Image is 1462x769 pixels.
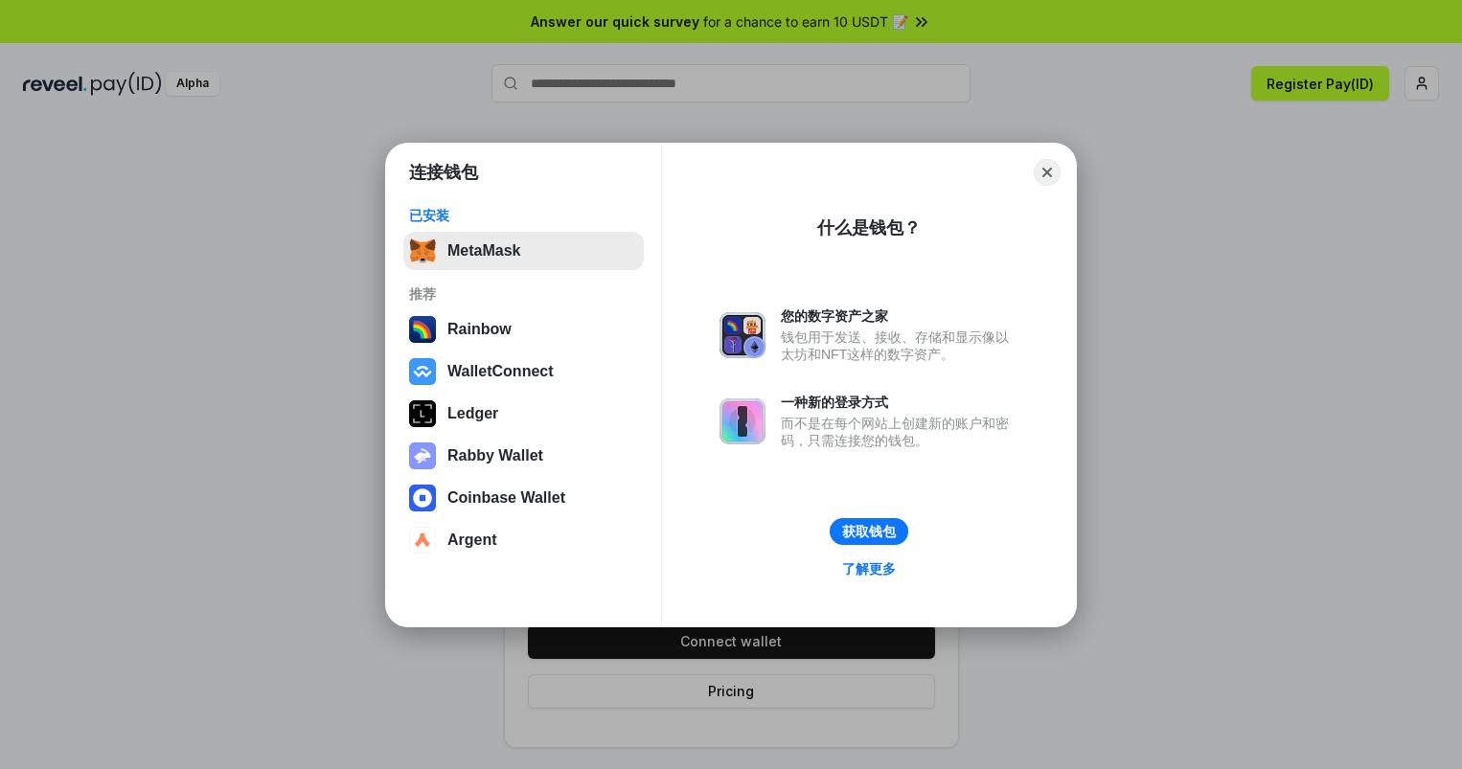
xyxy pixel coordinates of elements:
div: 一种新的登录方式 [781,394,1018,411]
button: Argent [403,521,644,559]
h1: 连接钱包 [409,161,478,184]
div: 了解更多 [842,560,896,577]
div: Ledger [447,405,498,422]
div: 已安装 [409,207,638,224]
div: MetaMask [447,242,520,260]
button: 获取钱包 [830,518,908,545]
div: 而不是在每个网站上创建新的账户和密码，只需连接您的钱包。 [781,415,1018,449]
button: Ledger [403,395,644,433]
img: svg+xml,%3Csvg%20width%3D%2228%22%20height%3D%2228%22%20viewBox%3D%220%200%2028%2028%22%20fill%3D... [409,485,436,511]
img: svg+xml,%3Csvg%20xmlns%3D%22http%3A%2F%2Fwww.w3.org%2F2000%2Fsvg%22%20fill%3D%22none%22%20viewBox... [720,398,765,444]
button: Close [1034,159,1061,186]
div: WalletConnect [447,363,554,380]
button: MetaMask [403,232,644,270]
div: 什么是钱包？ [817,216,921,239]
div: 推荐 [409,285,638,303]
button: Rabby Wallet [403,437,644,475]
button: WalletConnect [403,352,644,391]
img: svg+xml,%3Csvg%20width%3D%2228%22%20height%3D%2228%22%20viewBox%3D%220%200%2028%2028%22%20fill%3D... [409,527,436,554]
img: svg+xml,%3Csvg%20width%3D%2228%22%20height%3D%2228%22%20viewBox%3D%220%200%2028%2028%22%20fill%3D... [409,358,436,385]
img: svg+xml,%3Csvg%20fill%3D%22none%22%20height%3D%2233%22%20viewBox%3D%220%200%2035%2033%22%20width%... [409,237,436,264]
div: Coinbase Wallet [447,489,565,507]
div: Argent [447,532,497,549]
div: 钱包用于发送、接收、存储和显示像以太坊和NFT这样的数字资产。 [781,328,1018,363]
img: svg+xml,%3Csvg%20width%3D%22120%22%20height%3D%22120%22%20viewBox%3D%220%200%20120%20120%22%20fil... [409,316,436,343]
img: svg+xml,%3Csvg%20xmlns%3D%22http%3A%2F%2Fwww.w3.org%2F2000%2Fsvg%22%20fill%3D%22none%22%20viewBox... [409,442,436,469]
div: 获取钱包 [842,523,896,540]
div: Rabby Wallet [447,447,543,464]
div: Rainbow [447,321,512,338]
img: svg+xml,%3Csvg%20xmlns%3D%22http%3A%2F%2Fwww.w3.org%2F2000%2Fsvg%22%20fill%3D%22none%22%20viewBox... [720,312,765,358]
img: svg+xml,%3Csvg%20xmlns%3D%22http%3A%2F%2Fwww.w3.org%2F2000%2Fsvg%22%20width%3D%2228%22%20height%3... [409,400,436,427]
button: Coinbase Wallet [403,479,644,517]
a: 了解更多 [831,556,907,581]
button: Rainbow [403,310,644,349]
div: 您的数字资产之家 [781,307,1018,325]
